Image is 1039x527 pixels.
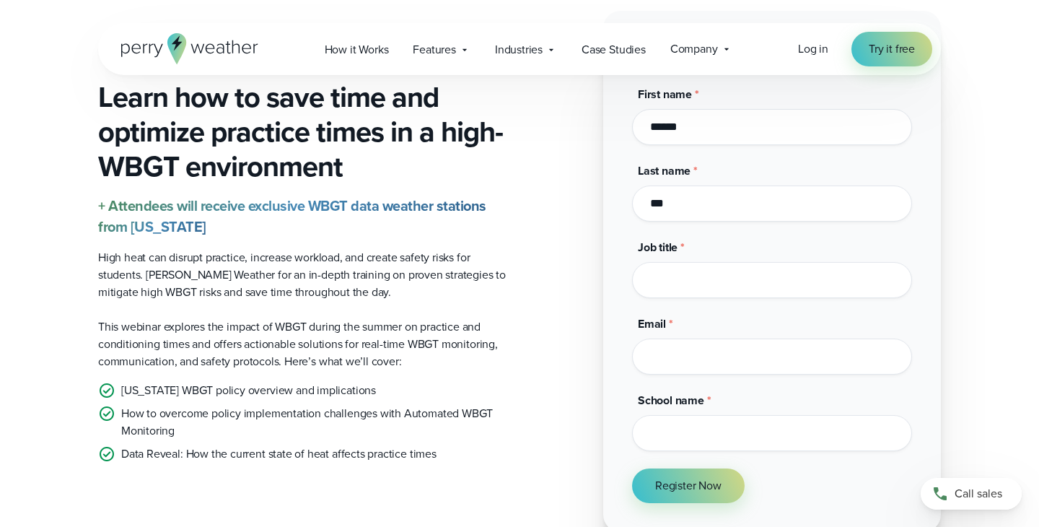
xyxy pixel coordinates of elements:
[655,477,722,495] span: Register Now
[955,485,1002,502] span: Call sales
[798,40,828,57] span: Log in
[495,41,543,58] span: Industries
[638,162,691,179] span: Last name
[121,382,376,399] p: [US_STATE] WBGT policy overview and implications
[98,249,508,301] p: High heat can disrupt practice, increase workload, and create safety risks for students. [PERSON_...
[121,445,437,463] p: Data Reveal: How the current state of heat affects practice times
[569,35,658,64] a: Case Studies
[869,40,915,58] span: Try it free
[98,80,508,184] h3: Learn how to save time and optimize practice times in a high-WBGT environment
[98,318,508,370] p: This webinar explores the impact of WBGT during the summer on practice and conditioning times and...
[312,35,401,64] a: How it Works
[638,315,666,332] span: Email
[638,86,692,103] span: First name
[798,40,828,58] a: Log in
[413,41,456,58] span: Features
[98,195,486,238] strong: + Attendees will receive exclusive WBGT data weather stations from [US_STATE]
[632,469,745,503] button: Register Now
[121,405,508,440] p: How to overcome policy implementation challenges with Automated WBGT Monitoring
[582,41,646,58] span: Case Studies
[921,478,1022,510] a: Call sales
[325,41,389,58] span: How it Works
[851,32,932,66] a: Try it free
[670,40,718,58] span: Company
[638,239,678,256] span: Job title
[638,392,704,409] span: School name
